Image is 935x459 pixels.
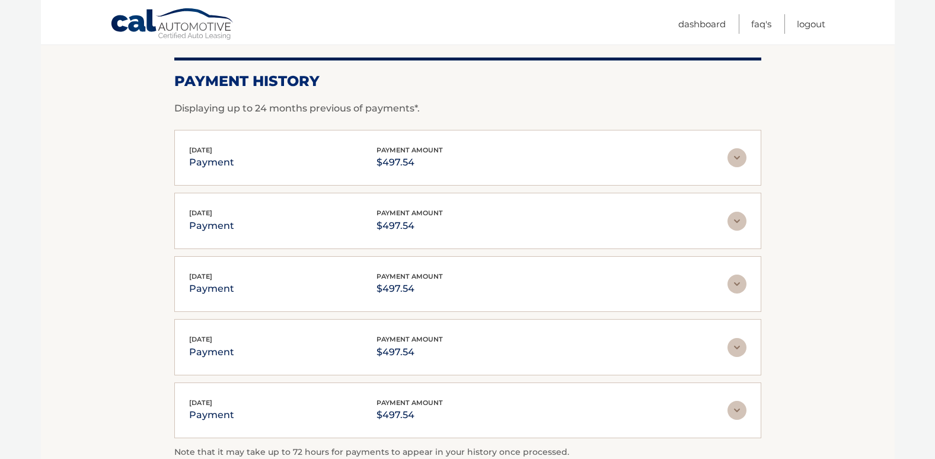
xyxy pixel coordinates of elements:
a: FAQ's [751,14,771,34]
img: accordion-rest.svg [727,401,746,420]
p: $497.54 [376,218,443,234]
span: payment amount [376,335,443,343]
a: Cal Automotive [110,8,235,42]
span: [DATE] [189,335,212,343]
img: accordion-rest.svg [727,275,746,294]
span: [DATE] [189,146,212,154]
img: accordion-rest.svg [727,212,746,231]
span: [DATE] [189,399,212,407]
p: payment [189,154,234,171]
p: $497.54 [376,344,443,361]
a: Logout [797,14,825,34]
p: payment [189,344,234,361]
p: $497.54 [376,154,443,171]
a: Dashboard [678,14,726,34]
span: [DATE] [189,272,212,280]
span: payment amount [376,209,443,217]
p: payment [189,218,234,234]
span: payment amount [376,146,443,154]
span: [DATE] [189,209,212,217]
p: Displaying up to 24 months previous of payments*. [174,101,761,116]
span: payment amount [376,399,443,407]
span: payment amount [376,272,443,280]
p: $497.54 [376,407,443,423]
img: accordion-rest.svg [727,148,746,167]
p: payment [189,280,234,297]
img: accordion-rest.svg [727,338,746,357]
p: payment [189,407,234,423]
h2: Payment History [174,72,761,90]
p: $497.54 [376,280,443,297]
